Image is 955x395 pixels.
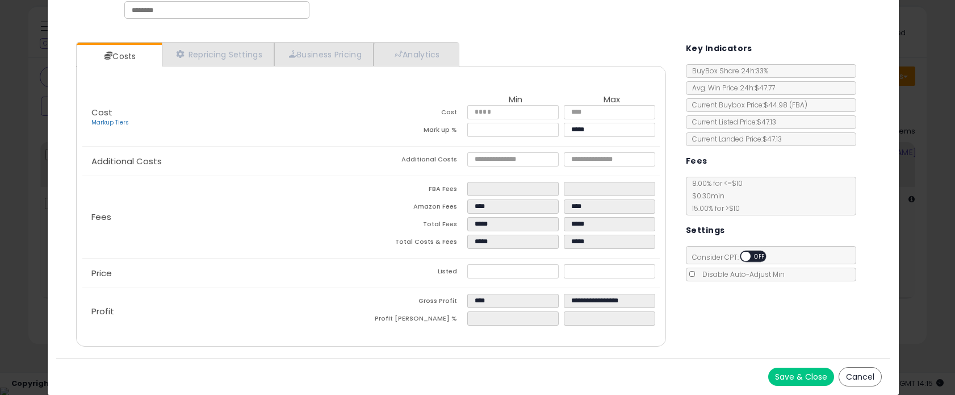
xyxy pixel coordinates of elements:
p: Additional Costs [82,157,371,166]
h5: Fees [686,154,707,168]
a: Markup Tiers [91,118,129,127]
a: Business Pricing [274,43,374,66]
p: Price [82,269,371,278]
span: Current Buybox Price: [686,100,807,110]
span: BuyBox Share 24h: 33% [686,66,768,76]
button: Cancel [839,367,882,386]
p: Fees [82,213,371,222]
span: 8.00 % for <= $10 [686,178,743,213]
td: Profit [PERSON_NAME] % [371,311,467,329]
p: Profit [82,307,371,316]
span: Current Listed Price: $47.13 [686,117,776,127]
span: $0.30 min [686,191,724,201]
h5: Key Indicators [686,41,752,56]
td: Total Costs & Fees [371,235,467,252]
td: Additional Costs [371,152,467,170]
a: Costs [77,45,161,68]
span: Consider CPT: [686,252,781,262]
a: Repricing Settings [162,43,274,66]
span: OFF [751,252,769,261]
td: Listed [371,264,467,282]
th: Max [564,95,660,105]
button: Save & Close [768,368,834,386]
span: ( FBA ) [789,100,807,110]
span: Current Landed Price: $47.13 [686,134,782,144]
th: Min [467,95,563,105]
td: Gross Profit [371,294,467,311]
a: Analytics [374,43,458,66]
p: Cost [82,108,371,127]
td: Amazon Fees [371,199,467,217]
td: FBA Fees [371,182,467,199]
td: Cost [371,105,467,123]
td: Mark up % [371,123,467,140]
td: Total Fees [371,217,467,235]
span: Avg. Win Price 24h: $47.77 [686,83,775,93]
span: 15.00 % for > $10 [686,203,740,213]
span: Disable Auto-Adjust Min [697,269,785,279]
h5: Settings [686,223,724,238]
span: $44.98 [764,100,807,110]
